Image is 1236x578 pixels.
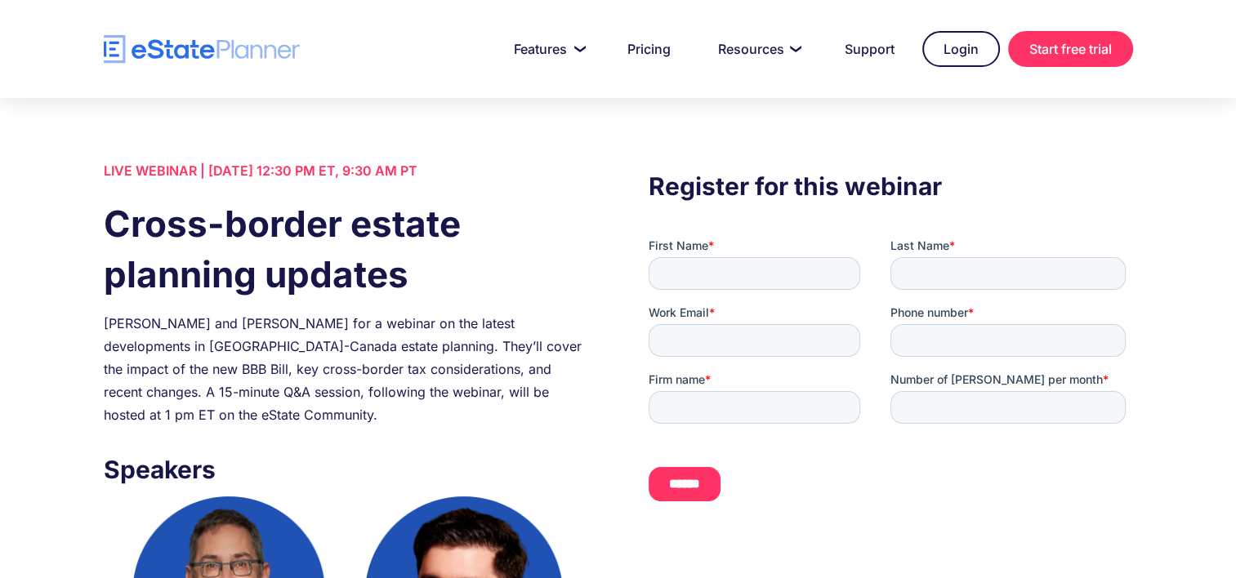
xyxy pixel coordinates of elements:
[649,167,1132,205] h3: Register for this webinar
[104,159,587,182] div: LIVE WEBINAR | [DATE] 12:30 PM ET, 9:30 AM PT
[104,35,300,64] a: home
[104,312,587,426] div: [PERSON_NAME] and [PERSON_NAME] for a webinar on the latest developments in [GEOGRAPHIC_DATA]-Can...
[922,31,1000,67] a: Login
[1008,31,1133,67] a: Start free trial
[104,451,587,488] h3: Speakers
[104,198,587,300] h1: Cross-border estate planning updates
[649,238,1132,515] iframe: Form 0
[698,33,817,65] a: Resources
[608,33,690,65] a: Pricing
[494,33,600,65] a: Features
[825,33,914,65] a: Support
